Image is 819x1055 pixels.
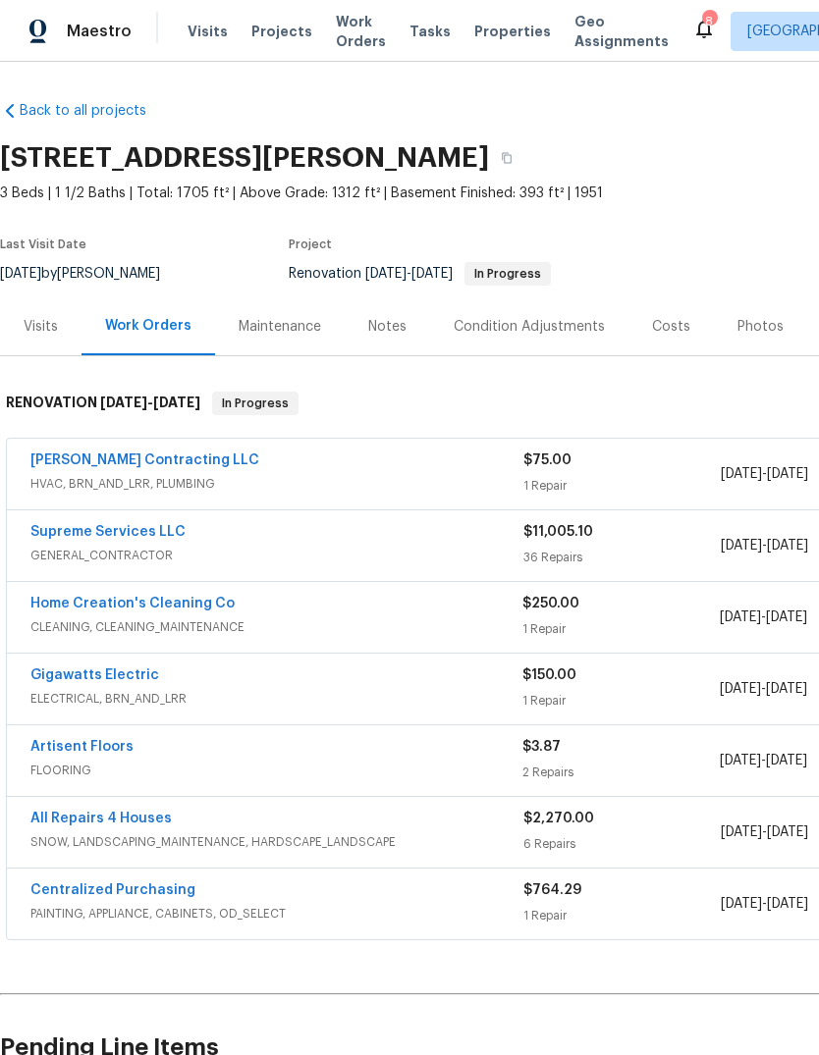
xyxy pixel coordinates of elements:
span: - [721,822,808,842]
span: SNOW, LANDSCAPING_MAINTENANCE, HARDSCAPE_LANDSCAPE [30,832,523,852]
a: Gigawatts Electric [30,668,159,682]
span: [DATE] [767,897,808,911]
div: Photos [737,317,784,337]
span: [DATE] [767,825,808,839]
span: [DATE] [365,267,407,281]
div: 8 [702,12,716,31]
span: Renovation [289,267,551,281]
span: Work Orders [336,12,386,51]
span: [DATE] [766,610,807,624]
span: Project [289,238,332,250]
span: - [721,894,808,914]
a: Supreme Services LLC [30,525,186,539]
div: Notes [368,317,407,337]
span: $150.00 [522,668,576,682]
span: [DATE] [721,467,762,481]
span: [DATE] [721,539,762,553]
div: Maintenance [239,317,321,337]
span: Geo Assignments [574,12,669,51]
span: [DATE] [153,396,200,409]
span: - [720,751,807,770]
span: In Progress [466,268,549,280]
a: Artisent Floors [30,740,134,754]
span: ELECTRICAL, BRN_AND_LRR [30,689,522,709]
span: [DATE] [767,539,808,553]
h6: RENOVATION [6,392,200,415]
span: [DATE] [721,825,762,839]
div: Condition Adjustments [454,317,605,337]
span: $2,270.00 [523,812,594,825]
div: Visits [24,317,58,337]
span: - [100,396,200,409]
span: Maestro [67,22,132,41]
span: PAINTING, APPLIANCE, CABINETS, OD_SELECT [30,904,523,923]
span: $3.87 [522,740,561,754]
div: 1 Repair [522,691,719,711]
div: Costs [652,317,690,337]
span: [DATE] [766,682,807,696]
div: 1 Repair [523,906,721,925]
a: Home Creation's Cleaning Co [30,597,235,610]
div: 6 Repairs [523,834,721,854]
div: 2 Repairs [522,763,719,782]
span: $764.29 [523,883,581,897]
span: Properties [474,22,551,41]
span: HVAC, BRN_AND_LRR, PLUMBING [30,474,523,494]
div: 1 Repair [522,619,719,639]
span: - [721,536,808,555]
span: - [720,679,807,699]
span: $11,005.10 [523,525,593,539]
span: [DATE] [720,610,761,624]
span: [DATE] [721,897,762,911]
button: Copy Address [489,140,524,176]
div: 36 Repairs [523,548,721,567]
span: Projects [251,22,312,41]
span: - [721,464,808,484]
span: Tasks [409,25,451,38]
span: Visits [188,22,228,41]
div: Work Orders [105,316,191,336]
span: CLEANING, CLEANING_MAINTENANCE [30,617,522,637]
span: In Progress [214,394,297,413]
span: GENERAL_CONTRACTOR [30,546,523,565]
span: $250.00 [522,597,579,610]
span: [DATE] [411,267,453,281]
span: FLOORING [30,761,522,780]
a: All Repairs 4 Houses [30,812,172,825]
span: - [365,267,453,281]
span: - [720,607,807,627]
div: 1 Repair [523,476,721,496]
a: [PERSON_NAME] Contracting LLC [30,453,259,467]
span: $75.00 [523,453,572,467]
span: [DATE] [767,467,808,481]
span: [DATE] [100,396,147,409]
span: [DATE] [720,682,761,696]
span: [DATE] [720,754,761,767]
a: Centralized Purchasing [30,883,195,897]
span: [DATE] [766,754,807,767]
